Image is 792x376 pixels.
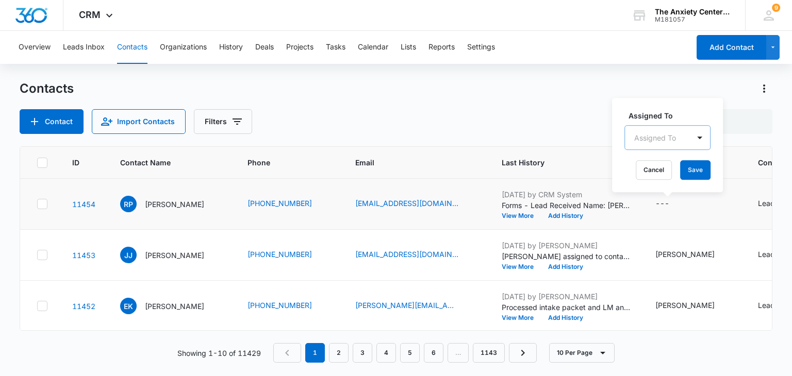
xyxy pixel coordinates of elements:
button: Add History [541,264,590,270]
button: Calendar [358,31,388,64]
label: Assigned To [629,110,715,121]
p: [PERSON_NAME] [145,301,204,312]
p: [DATE] by [PERSON_NAME] [502,240,631,251]
p: [PERSON_NAME] assigned to contact. [502,251,631,262]
button: Contacts [117,31,147,64]
button: Deals [255,31,274,64]
button: Add Contact [20,109,84,134]
p: Forms - Lead Received Name: [PERSON_NAME] Email: [EMAIL_ADDRESS][DOMAIN_NAME] Phone: [PHONE_NUMBE... [502,200,631,211]
span: ID [72,157,80,168]
a: [EMAIL_ADDRESS][DOMAIN_NAME] [355,249,458,260]
span: Email [355,157,462,168]
div: notifications count [772,4,780,12]
button: Cancel [636,160,672,180]
button: Overview [19,31,51,64]
h1: Contacts [20,81,74,96]
span: RP [120,196,137,212]
nav: Pagination [273,343,537,363]
button: Add History [541,213,590,219]
button: Settings [467,31,495,64]
span: Last History [502,157,616,168]
a: Page 3 [353,343,372,363]
div: Lead [758,198,775,209]
p: [DATE] by CRM System [502,189,631,200]
span: JJ [120,247,137,263]
button: Import Contacts [92,109,186,134]
span: Phone [247,157,316,168]
div: --- [655,198,669,210]
div: Phone - (785) 214-9116 - Select to Edit Field [247,198,331,210]
button: Add History [541,315,590,321]
button: Save [680,160,711,180]
button: Lists [401,31,416,64]
a: Navigate to contact details page for Jacob Jordan [72,251,95,260]
div: account name [655,8,730,16]
a: Page 2 [329,343,349,363]
span: Contact Name [120,157,208,168]
div: account id [655,16,730,23]
div: Contact Name - Renee Peterson - Select to Edit Field [120,196,223,212]
p: [DATE] by [PERSON_NAME] [502,291,631,302]
a: Page 6 [424,343,443,363]
button: View More [502,315,541,321]
div: Contact Name - Jacob Jordan - Select to Edit Field [120,247,223,263]
a: [PERSON_NAME][EMAIL_ADDRESS][PERSON_NAME][DOMAIN_NAME] [355,300,458,311]
button: Actions [756,80,772,97]
button: Filters [194,109,252,134]
div: [PERSON_NAME] [655,249,715,260]
a: [EMAIL_ADDRESS][DOMAIN_NAME] [355,198,458,209]
button: Reports [428,31,455,64]
p: Showing 1-10 of 11429 [177,348,261,358]
button: Organizations [160,31,207,64]
a: Navigate to contact details page for Renee Peterson [72,200,95,209]
button: History [219,31,243,64]
button: Add Contact [697,35,766,60]
a: [PHONE_NUMBER] [247,198,312,209]
div: Email - jakejordan84@gmail.com - Select to Edit Field [355,249,477,261]
em: 1 [305,343,325,363]
div: Email - mailchic1967@gmail.com - Select to Edit Field [355,198,477,210]
button: Projects [286,31,313,64]
a: [PHONE_NUMBER] [247,300,312,311]
button: Tasks [326,31,345,64]
a: [PHONE_NUMBER] [247,249,312,260]
button: Leads Inbox [63,31,105,64]
button: View More [502,264,541,270]
span: CRM [79,9,101,20]
button: View More [502,213,541,219]
button: 10 Per Page [549,343,615,363]
a: Page 4 [376,343,396,363]
span: EK [120,298,137,314]
p: Processed intake packet and LM and sent email for assessment [502,302,631,313]
div: Email - emily.kroge@gmail.com - Select to Edit Field [355,300,477,312]
span: 9 [772,4,780,12]
div: Assigned To - - Select to Edit Field [655,198,688,210]
p: [PERSON_NAME] [145,250,204,261]
div: Phone - (785) 840-5601 - Select to Edit Field [247,249,331,261]
div: Assigned To - Erika Marker - Select to Edit Field [655,300,733,312]
p: [PERSON_NAME] [145,199,204,210]
a: Next Page [509,343,537,363]
a: Page 5 [400,343,420,363]
a: Navigate to contact details page for Emily Kroge [72,302,95,311]
div: Phone - (816) 678-3189 - Select to Edit Field [247,300,331,312]
div: Contact Name - Emily Kroge - Select to Edit Field [120,298,223,314]
div: [PERSON_NAME] [655,300,715,311]
div: Lead [758,249,775,260]
a: Page 1143 [473,343,505,363]
div: Assigned To - Sara Backhus - Select to Edit Field [655,249,733,261]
